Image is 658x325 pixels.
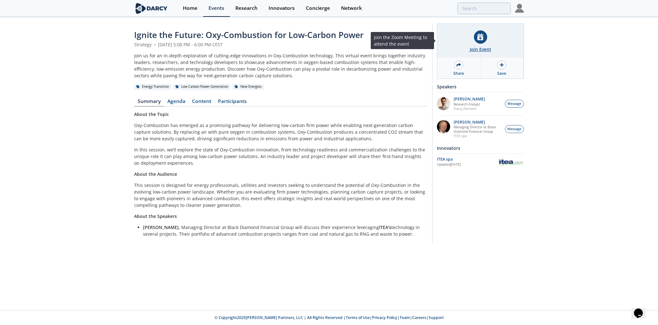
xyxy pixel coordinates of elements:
p: © Copyright 2025 [PERSON_NAME] Partners, LLC | All Rights Reserved | | | | | [95,315,563,321]
div: Energy Transition [134,84,171,90]
strong: About the Speakers [134,213,177,219]
p: Oxy-Combustion has emerged as a promising pathway for delivering low-carbon firm power while enab... [134,122,428,142]
button: Message [505,125,524,133]
div: New Energies [233,84,264,90]
div: Concierge [306,6,330,11]
div: Network [341,6,362,11]
span: • [153,41,157,48]
a: Privacy Policy [372,315,397,320]
strong: About the Audience [134,171,177,177]
a: Agenda [164,99,189,106]
div: Strategy [DATE] 5:00 PM - 6:00 PM CEST [134,41,428,48]
li: , Managing Director at Black Diamond Financial Group will discuss their experience leveraging tec... [143,224,423,237]
span: Message [507,127,521,132]
div: Low Carbon Power Generation [173,84,230,90]
a: Careers [412,315,426,320]
a: Terms of Use [346,315,370,320]
p: Managing Director at Black Diamond Financial Group [454,125,502,134]
iframe: chat widget [631,300,652,319]
button: Message [505,100,524,108]
p: Darcy Partners [454,106,485,111]
p: Research Analyst [454,102,485,106]
p: ITEA spa [454,134,502,138]
div: Research [235,6,258,11]
a: Summary [134,99,164,106]
strong: [PERSON_NAME] [143,224,179,230]
div: Save [497,71,506,76]
div: Share [453,71,464,76]
div: Speakers [437,81,524,92]
div: Home [183,6,197,11]
p: This session is designed for energy professionals, utilities and investors seeking to understand ... [134,182,428,208]
div: Innovators [437,143,524,154]
div: Events [208,6,224,11]
img: logo-wide.svg [134,3,169,14]
span: Ignite the Future: Oxy-Combustion for Low-Carbon Power [134,29,363,41]
a: Participants [214,99,250,106]
p: In this session, we’ll explore the state of Oxy-Combustion innovation, from technology readiness ... [134,146,428,166]
img: ITEA spa [497,157,524,167]
img: Profile [515,4,524,13]
a: ITEA spa Updated[DATE] ITEA spa [437,156,524,167]
img: e78dc165-e339-43be-b819-6f39ce58aec6 [437,97,450,110]
div: Innovators [269,6,295,11]
strong: ITEA's [379,224,391,230]
p: [PERSON_NAME] [454,97,485,101]
a: Content [189,99,214,106]
a: Team [400,315,410,320]
strong: About the Topic [134,111,169,117]
div: ITEA spa [437,156,497,162]
input: Advanced Search [457,3,511,14]
div: Updated [DATE] [437,162,497,167]
a: Support [429,315,444,320]
div: Join us for an in-depth exploration of cutting-edge innovations in Oxy-Combustion technology. Thi... [134,52,428,79]
span: Message [507,101,521,106]
div: Join Event [470,46,491,53]
img: 5c882eca-8b14-43be-9dc2-518e113e9a37 [437,120,450,133]
p: [PERSON_NAME] [454,120,502,124]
